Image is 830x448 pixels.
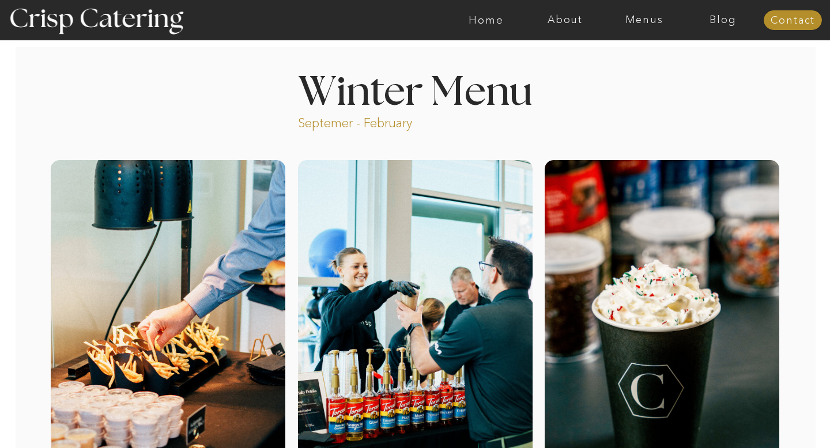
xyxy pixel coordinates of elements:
[605,14,684,26] a: Menus
[764,15,822,26] a: Contact
[298,115,456,128] p: Septemer - February
[255,73,575,107] h1: Winter Menu
[447,14,526,26] a: Home
[684,14,763,26] a: Blog
[526,14,605,26] a: About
